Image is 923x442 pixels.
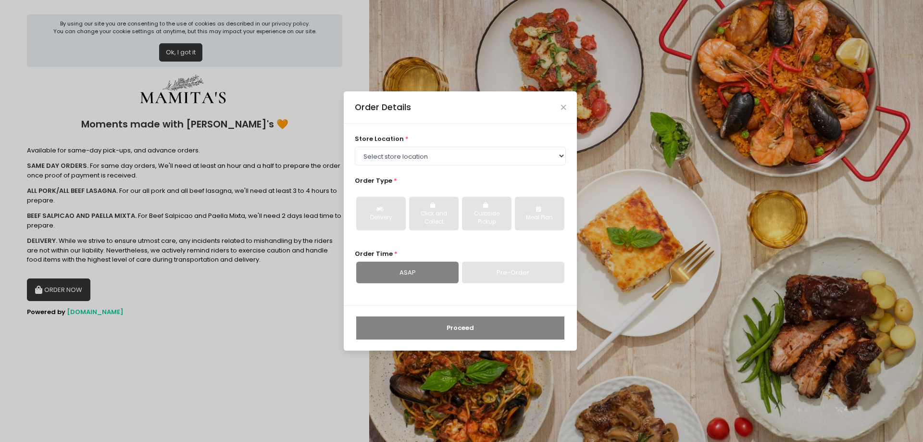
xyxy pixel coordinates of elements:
[355,101,411,114] div: Order Details
[356,316,564,340] button: Proceed
[416,210,452,227] div: Click and Collect
[462,197,511,230] button: Curbside Pickup
[515,197,564,230] button: Meal Plan
[363,214,399,222] div: Delivery
[355,176,392,185] span: Order Type
[561,105,566,110] button: Close
[356,197,406,230] button: Delivery
[469,210,505,227] div: Curbside Pickup
[522,214,558,222] div: Meal Plan
[409,197,459,230] button: Click and Collect
[355,249,393,258] span: Order Time
[355,134,404,143] span: store location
